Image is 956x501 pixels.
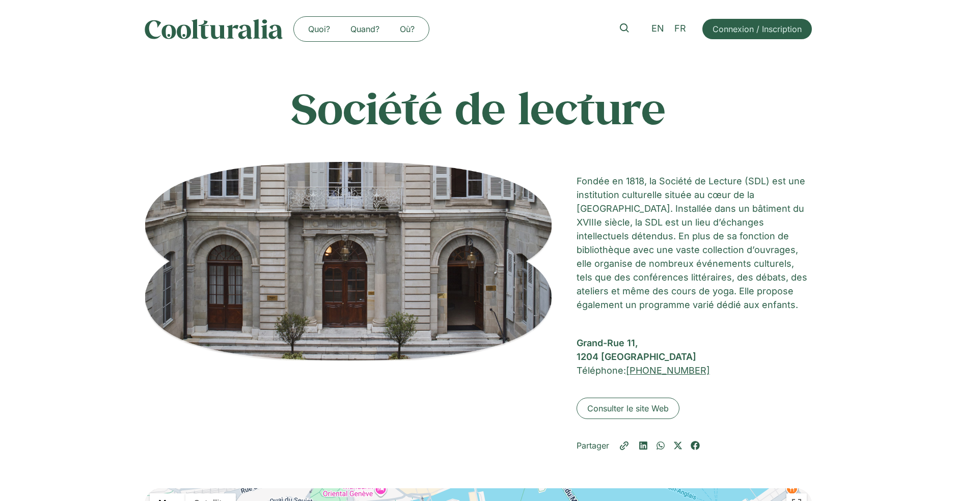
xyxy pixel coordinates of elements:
[577,439,609,452] p: Partager
[639,441,648,450] div: Partager sur linkedin
[656,441,665,450] div: Partager sur whatsapp
[577,174,812,312] p: Fondée en 1818, la Société de Lecture (SDL) est une institution culturelle située au cœur de la [...
[390,21,425,37] a: Où?
[340,21,390,37] a: Quand?
[674,23,686,34] span: FR
[587,402,669,414] span: Consulter le site Web
[298,21,340,37] a: Quoi?
[651,23,664,34] span: EN
[691,441,700,450] div: Partager sur facebook
[577,336,812,364] div: Grand-Rue 11, 1204 [GEOGRAPHIC_DATA]
[646,21,669,36] a: EN
[145,82,812,133] h1: Société de lecture
[577,398,679,419] a: Consulter le site Web
[577,364,812,377] h2: Téléphone:
[673,441,682,450] div: Partager sur x-twitter
[626,365,710,376] a: [PHONE_NUMBER]
[298,21,425,37] nav: Menu
[702,19,812,39] a: Connexion / Inscription
[713,23,802,35] span: Connexion / Inscription
[669,21,691,36] a: FR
